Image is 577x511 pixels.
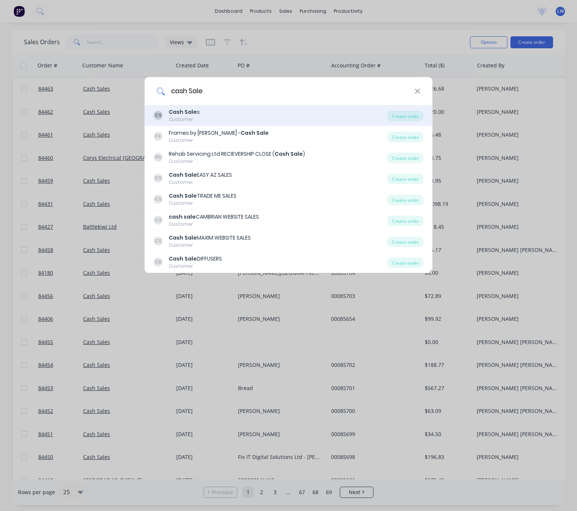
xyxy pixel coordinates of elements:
b: Cash Sale [275,150,303,158]
div: CAMBRIAN WEBSITE SALES [169,213,259,221]
div: Customer [169,263,222,270]
div: DIFFUSERS [169,255,222,263]
div: Customer [169,200,236,207]
div: CS [154,174,163,183]
div: Create order [387,153,424,163]
div: FS [154,132,163,141]
div: CS [154,195,163,204]
div: Customer [169,179,232,186]
div: CS [154,237,163,246]
b: Cash Sale [169,192,197,200]
div: CS [154,111,163,120]
div: Create order [387,195,424,205]
div: Customer [169,242,251,249]
div: Create order [387,216,424,226]
div: EASY AZ SALES [169,171,232,179]
div: Create order [387,258,424,268]
div: TRADE ME SALES [169,192,236,200]
div: Create order [387,174,424,184]
div: CS [154,216,163,225]
b: Cash Sale [169,108,197,116]
div: Customer [169,158,305,165]
div: Frames by [PERSON_NAME] - [169,129,269,137]
div: Customer [169,116,200,123]
b: Cash Sale [169,234,197,241]
b: cash sale [169,213,196,220]
div: MAXIM WEBSITE SALES [169,234,251,242]
b: Cash Sale [241,129,269,137]
div: s [169,108,200,116]
div: Create order [387,237,424,247]
div: Customer [169,137,269,144]
div: Customer [169,221,259,228]
div: Create order [387,111,424,121]
div: CD [154,258,163,267]
div: Create order [387,132,424,142]
b: Cash Sale [169,171,197,179]
b: Cash Sale [169,255,197,262]
div: RS [154,153,163,162]
div: Rehab Servicing Ltd RECIEVERSHIP CLOSE ( ) [169,150,305,158]
input: Enter a customer name to create a new order... [165,77,414,105]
